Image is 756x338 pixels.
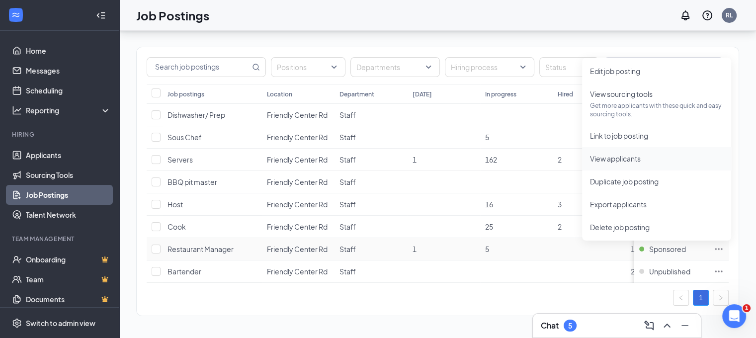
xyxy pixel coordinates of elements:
button: ComposeMessage [641,318,657,334]
span: Friendly Center Rd [267,177,328,186]
button: right [713,290,729,306]
span: BBQ pit master [168,177,217,186]
span: Export applicants [590,200,647,209]
span: Duplicate job posting [590,177,659,186]
span: 276 [631,267,643,276]
span: Friendly Center Rd [267,245,328,253]
td: Staff [335,193,407,216]
iframe: Intercom live chat [722,304,746,328]
svg: Settings [12,318,22,328]
a: Home [26,41,111,61]
td: Friendly Center Rd [262,149,335,171]
svg: Ellipses [714,244,724,254]
li: Next Page [713,290,729,306]
a: TeamCrown [26,269,111,289]
td: Friendly Center Rd [262,104,335,126]
span: Staff [339,110,356,119]
span: Link to job posting [590,131,648,140]
span: Staff [339,222,356,231]
span: 1 [413,245,417,253]
span: Edit job posting [590,67,640,76]
span: Friendly Center Rd [267,200,328,209]
span: Bartender [168,267,201,276]
span: Staff [339,267,356,276]
span: Restaurant Manager [168,245,234,253]
td: Staff [335,216,407,238]
span: 3 [558,200,562,209]
span: Sous Chef [168,133,202,142]
div: Location [267,90,292,98]
td: Staff [335,104,407,126]
h3: Chat [541,320,559,331]
span: Servers [168,155,193,164]
span: 25 [485,222,493,231]
td: Staff [335,126,407,149]
a: Talent Network [26,205,111,225]
div: Team Management [12,235,109,243]
svg: ChevronUp [661,320,673,332]
a: Scheduling [26,81,111,100]
svg: Ellipses [714,266,724,276]
a: OnboardingCrown [26,250,111,269]
span: Friendly Center Rd [267,222,328,231]
span: View sourcing tools [590,89,653,98]
span: Friendly Center Rd [267,155,328,164]
span: Staff [339,133,356,142]
span: 162 [485,155,497,164]
svg: Notifications [679,9,691,21]
li: Previous Page [673,290,689,306]
a: Applicants [26,145,111,165]
td: Friendly Center Rd [262,193,335,216]
span: 16 [485,200,493,209]
a: Messages [26,61,111,81]
span: Staff [339,200,356,209]
td: Staff [335,149,407,171]
li: 1 [693,290,709,306]
div: Hiring [12,130,109,139]
span: View applicants [590,154,641,163]
input: Search job postings [147,58,250,77]
span: Staff [339,177,356,186]
svg: ComposeMessage [643,320,655,332]
span: Delete job posting [590,223,650,232]
span: 1 [413,155,417,164]
div: Job postings [168,90,204,98]
div: 5 [568,322,572,330]
span: Friendly Center Rd [267,133,328,142]
th: Hired [553,84,625,104]
td: Staff [335,238,407,260]
td: Friendly Center Rd [262,171,335,193]
td: Friendly Center Rd [262,126,335,149]
svg: Minimize [679,320,691,332]
span: Dishwasher/ Prep [168,110,225,119]
span: Sponsored [649,244,686,254]
span: Friendly Center Rd [267,267,328,276]
button: left [673,290,689,306]
td: Staff [335,171,407,193]
span: 5 [485,245,489,253]
span: 2 [558,155,562,164]
a: DocumentsCrown [26,289,111,309]
td: Friendly Center Rd [262,238,335,260]
svg: Analysis [12,105,22,115]
h1: Job Postings [136,7,209,24]
button: Minimize [677,318,693,334]
td: Staff [335,260,407,283]
svg: WorkstreamLogo [11,10,21,20]
th: [DATE] [408,84,480,104]
a: Job Postings [26,185,111,205]
svg: MagnifyingGlass [252,63,260,71]
button: ChevronUp [659,318,675,334]
span: left [678,295,684,301]
span: 189 [631,245,643,253]
svg: QuestionInfo [701,9,713,21]
span: 5 [485,133,489,142]
th: In progress [480,84,553,104]
div: Switch to admin view [26,318,95,328]
a: Sourcing Tools [26,165,111,185]
span: right [718,295,724,301]
td: Friendly Center Rd [262,260,335,283]
svg: Collapse [96,10,106,20]
td: Friendly Center Rd [262,216,335,238]
a: 1 [693,290,708,305]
